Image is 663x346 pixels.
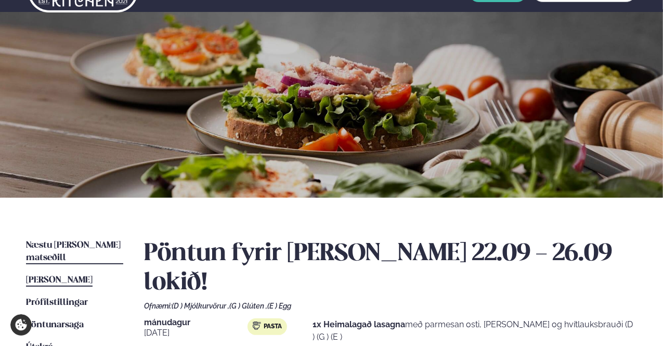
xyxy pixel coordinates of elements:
span: (G ) Glúten , [229,302,267,310]
h2: Pöntun fyrir [PERSON_NAME] 22.09 - 26.09 lokið! [144,239,637,298]
strong: 1x Heimalagað lasagna [313,319,405,329]
a: [PERSON_NAME] [26,274,93,287]
div: Ofnæmi: [144,302,637,310]
a: Pöntunarsaga [26,319,84,331]
p: með parmesan osti, [PERSON_NAME] og hvítlauksbrauði (D ) (G ) (E ) [313,318,636,343]
span: Næstu [PERSON_NAME] matseðill [26,241,121,262]
span: Prófílstillingar [26,298,88,307]
a: Cookie settings [10,314,32,336]
span: Pasta [264,323,282,331]
span: [PERSON_NAME] [26,276,93,285]
img: pasta.svg [253,322,261,330]
span: (D ) Mjólkurvörur , [172,302,229,310]
a: Prófílstillingar [26,297,88,309]
span: Pöntunarsaga [26,321,84,329]
a: Næstu [PERSON_NAME] matseðill [26,239,123,264]
span: [DATE] [144,327,248,339]
span: (E ) Egg [267,302,291,310]
span: mánudagur [144,318,248,327]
